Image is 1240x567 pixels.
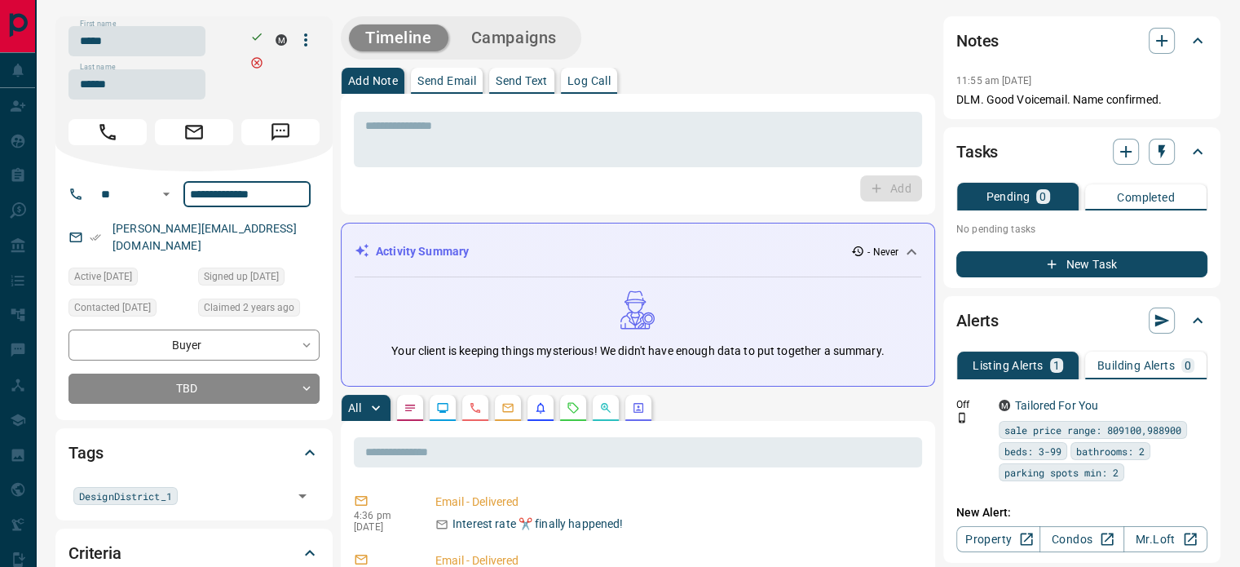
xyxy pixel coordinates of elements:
[68,119,147,145] span: Call
[1004,464,1119,481] span: parking spots min: 2
[68,540,121,566] h2: Criteria
[1039,526,1123,552] a: Condos
[74,299,151,316] span: Contacted [DATE]
[241,119,320,145] span: Message
[354,521,411,533] p: [DATE]
[567,75,611,86] p: Log Call
[291,485,314,507] button: Open
[469,401,482,414] svg: Calls
[501,401,514,414] svg: Emails
[80,62,116,73] label: Last name
[90,232,101,243] svg: Email Verified
[204,299,294,316] span: Claimed 2 years ago
[496,75,548,86] p: Send Text
[74,268,132,285] span: Active [DATE]
[68,440,103,466] h2: Tags
[1004,422,1181,438] span: sale price range: 809100,988900
[956,412,968,423] svg: Push Notification Only
[1053,360,1060,371] p: 1
[349,24,448,51] button: Timeline
[1076,443,1145,459] span: bathrooms: 2
[956,91,1207,109] p: DLM. Good Voicemail. Name confirmed.
[956,132,1207,171] div: Tasks
[867,245,898,259] p: - Never
[68,330,320,360] div: Buyer
[956,526,1040,552] a: Property
[455,24,573,51] button: Campaigns
[956,251,1207,277] button: New Task
[391,343,884,360] p: Your client is keeping things mysterious! We didn't have enough data to put together a summary.
[1185,360,1191,371] p: 0
[198,268,320,290] div: Wed Oct 26 2022
[567,401,580,414] svg: Requests
[1097,360,1175,371] p: Building Alerts
[956,21,1207,60] div: Notes
[155,119,233,145] span: Email
[452,516,623,533] p: Interest rate ✂️ finally happened!
[956,139,998,165] h2: Tasks
[417,75,476,86] p: Send Email
[204,268,279,285] span: Signed up [DATE]
[599,401,612,414] svg: Opportunities
[956,504,1207,521] p: New Alert:
[198,299,320,321] div: Mon Oct 31 2022
[404,401,417,414] svg: Notes
[1004,443,1061,459] span: beds: 3-99
[956,301,1207,340] div: Alerts
[276,34,287,46] div: mrloft.ca
[1039,191,1046,202] p: 0
[348,75,398,86] p: Add Note
[956,308,999,334] h2: Alerts
[79,488,172,504] span: DesignDistrict_1
[157,184,176,204] button: Open
[68,299,190,321] div: Mon Oct 31 2022
[80,19,116,29] label: First name
[956,75,1031,86] p: 11:55 am [DATE]
[1015,399,1098,412] a: Tailored For You
[1117,192,1175,203] p: Completed
[986,191,1030,202] p: Pending
[113,222,297,252] a: [PERSON_NAME][EMAIL_ADDRESS][DOMAIN_NAME]
[956,397,989,412] p: Off
[1123,526,1207,552] a: Mr.Loft
[999,400,1010,411] div: mrloft.ca
[632,401,645,414] svg: Agent Actions
[436,401,449,414] svg: Lead Browsing Activity
[68,374,320,404] div: TBD
[973,360,1044,371] p: Listing Alerts
[956,217,1207,241] p: No pending tasks
[68,268,190,290] div: Wed Oct 26 2022
[435,494,916,511] p: Email - Delivered
[956,28,999,54] h2: Notes
[68,433,320,472] div: Tags
[354,510,411,521] p: 4:36 pm
[355,237,921,267] div: Activity Summary- Never
[534,401,547,414] svg: Listing Alerts
[348,402,361,414] p: All
[376,243,469,260] p: Activity Summary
